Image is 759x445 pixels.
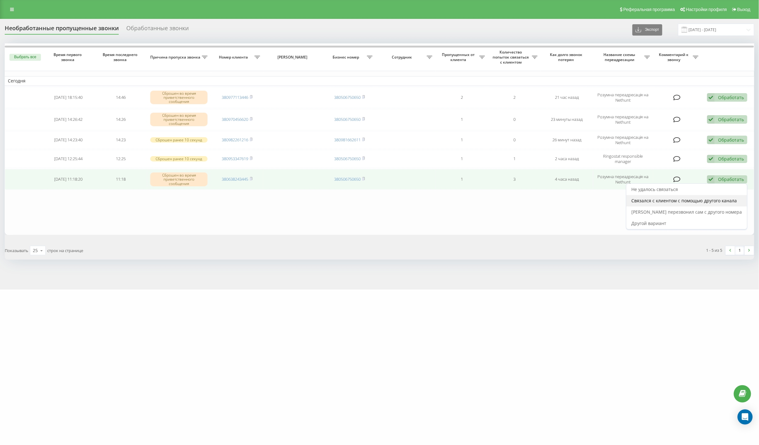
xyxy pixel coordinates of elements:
[214,55,254,60] span: Номер клиента
[42,109,95,130] td: [DATE] 14:26:42
[488,87,541,108] td: 2
[738,409,753,425] div: Open Intercom Messenger
[150,156,208,161] div: Сброшен ранее 10 секунд
[150,172,208,186] div: Сброшен во время приветственного сообщения
[737,7,750,12] span: Выход
[126,25,189,35] div: Обработанные звонки
[42,131,95,149] td: [DATE] 14:23:40
[222,156,248,161] a: 380953347619
[334,116,361,122] a: 380506750650
[488,131,541,149] td: 0
[735,246,745,255] a: 1
[150,137,208,143] div: Сброшен ранее 10 секунд
[718,94,744,100] div: Обработать
[334,137,361,143] a: 380981662611
[491,50,532,65] span: Количество попыток связаться с клиентом
[334,94,361,100] a: 380506750650
[631,198,737,204] span: Связался с клиентом с помощью другого канала
[47,248,83,253] span: строк на странице
[706,247,722,253] div: 1 - 5 из 5
[546,52,588,62] span: Как долго звонок потерян
[631,209,742,215] span: [PERSON_NAME] перезвонил сам с другого номера
[222,137,248,143] a: 380982261216
[436,131,488,149] td: 1
[48,52,89,62] span: Время первого звонка
[5,76,754,86] td: Сегодня
[5,25,119,35] div: Необработанные пропущенные звонки
[100,52,142,62] span: Время последнего звонка
[541,109,593,130] td: 23 минуты назад
[632,24,662,36] button: Экспорт
[42,169,95,190] td: [DATE] 11:18:20
[488,169,541,190] td: 3
[5,248,28,253] span: Показывать
[150,55,202,60] span: Причина пропуска звонка
[42,150,95,168] td: [DATE] 12:25:44
[718,137,744,143] div: Обработать
[631,186,678,192] span: Не удалось связаться
[222,176,248,182] a: 380638243445
[593,131,653,149] td: Розумна переадресація на Nethunt
[42,87,95,108] td: [DATE] 18:15:40
[593,109,653,130] td: Розумна переадресація на Nethunt
[593,87,653,108] td: Розумна переадресація на Nethunt
[718,156,744,162] div: Обработать
[95,169,147,190] td: 11:18
[436,169,488,190] td: 1
[95,109,147,130] td: 14:26
[593,169,653,190] td: Розумна переадресація на Nethunt
[439,52,479,62] span: Пропущенных от клиента
[334,156,361,161] a: 380506750650
[9,54,41,61] button: Выбрать все
[326,55,367,60] span: Бизнес номер
[150,113,208,127] div: Сброшен во время приветственного сообщения
[623,7,675,12] span: Реферальная программа
[334,176,361,182] a: 380506750650
[95,131,147,149] td: 14:23
[656,52,693,62] span: Комментарий к звонку
[269,55,317,60] span: [PERSON_NAME]
[686,7,727,12] span: Настройки профиля
[379,55,427,60] span: Сотрудник
[631,220,666,226] span: Другой вариант
[541,87,593,108] td: 21 час назад
[150,91,208,104] div: Сброшен во время приветственного сообщения
[718,116,744,122] div: Обработать
[541,131,593,149] td: 26 минут назад
[541,169,593,190] td: 4 часа назад
[222,116,248,122] a: 380970456620
[33,247,38,254] div: 25
[488,109,541,130] td: 0
[222,94,248,100] a: 380977113446
[95,87,147,108] td: 14:46
[488,150,541,168] td: 1
[718,176,744,182] div: Обработать
[541,150,593,168] td: 2 часа назад
[436,109,488,130] td: 1
[436,150,488,168] td: 1
[596,52,644,62] span: Название схемы переадресации
[95,150,147,168] td: 12:25
[593,150,653,168] td: Ringostat responsible manager
[436,87,488,108] td: 2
